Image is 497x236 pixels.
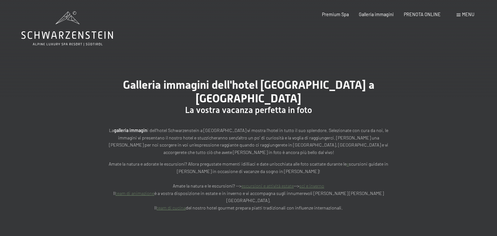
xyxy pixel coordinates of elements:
a: team di cucina [157,205,186,210]
a: escursioni e attività estate [241,183,294,189]
strong: galleria immagin [114,128,147,133]
span: Galleria immagini dell'hotel [GEOGRAPHIC_DATA] a [GEOGRAPHIC_DATA] [123,78,374,105]
a: sci e inverno [299,183,324,189]
p: La i dell’hotel Schwarzenstein a [GEOGRAPHIC_DATA] vi mostra l’hotel in tutto il suo splendore. S... [106,127,391,156]
span: Menu [462,12,474,17]
a: team di animazione [116,190,154,196]
p: Amate la natura e adorate le escursioni? Allora pregustate momenti idilliaci e date un’occhiata a... [106,160,391,211]
a: Premium Spa [322,12,349,17]
a: PRENOTA ONLINE [404,12,441,17]
a: e [347,161,349,167]
a: Galleria immagini [359,12,394,17]
span: La vostra vacanza perfetta in foto [185,105,312,115]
